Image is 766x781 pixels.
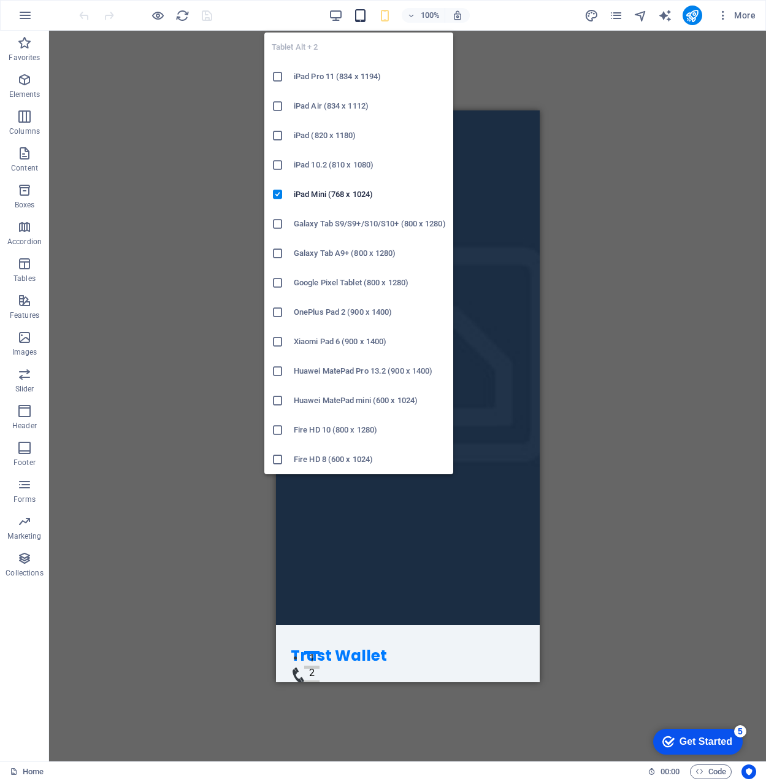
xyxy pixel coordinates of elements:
[420,8,440,23] h6: 100%
[13,494,36,504] p: Forms
[36,13,89,25] div: Get Started
[294,217,446,231] h6: Galaxy Tab S9/S9+/S10/S10+ (800 x 1280)
[175,8,190,23] button: reload
[294,99,446,113] h6: iPad Air (834 x 1112)
[11,163,38,173] p: Content
[294,275,446,290] h6: Google Pixel Tablet (800 x 1280)
[634,9,648,23] i: Navigator
[712,6,760,25] button: More
[6,568,43,578] p: Collections
[690,764,732,779] button: Code
[7,237,42,247] p: Accordion
[661,764,680,779] span: 00 00
[669,767,671,776] span: :
[658,9,672,23] i: AI Writer
[658,8,673,23] button: text_generator
[28,570,44,573] button: 3
[10,764,44,779] a: Click to cancel selection. Double-click to open Pages
[294,246,446,261] h6: Galaxy Tab A9+ (800 x 1280)
[294,187,446,202] h6: iPad Mini (768 x 1024)
[634,8,648,23] button: navigator
[452,10,463,21] i: On resize automatically adjust zoom level to fit chosen device.
[402,8,445,23] button: 100%
[9,53,40,63] p: Favorites
[683,6,702,25] button: publish
[294,423,446,437] h6: Fire HD 10 (800 x 1280)
[609,9,623,23] i: Pages (Ctrl+Alt+S)
[175,9,190,23] i: Reload page
[12,347,37,357] p: Images
[28,541,44,544] button: 1
[648,764,680,779] h6: Session time
[9,126,40,136] p: Columns
[294,452,446,467] h6: Fire HD 8 (600 x 1024)
[10,310,39,320] p: Features
[294,128,446,143] h6: iPad (820 x 1180)
[12,421,37,431] p: Header
[294,69,446,84] h6: iPad Pro 11 (834 x 1194)
[741,764,756,779] button: Usercentrics
[685,9,699,23] i: Publish
[717,9,756,21] span: More
[584,8,599,23] button: design
[10,6,99,32] div: Get Started 5 items remaining, 0% complete
[15,384,34,394] p: Slider
[28,555,44,558] button: 2
[294,334,446,349] h6: Xiaomi Pad 6 (900 x 1400)
[7,531,41,541] p: Marketing
[294,364,446,379] h6: Huawei MatePad Pro 13.2 (900 x 1400)
[13,274,36,283] p: Tables
[13,458,36,467] p: Footer
[584,9,599,23] i: Design (Ctrl+Alt+Y)
[294,305,446,320] h6: OnePlus Pad 2 (900 x 1400)
[609,8,624,23] button: pages
[91,2,103,15] div: 5
[294,393,446,408] h6: Huawei MatePad mini (600 x 1024)
[294,158,446,172] h6: iPad 10.2 (810 x 1080)
[695,764,726,779] span: Code
[15,200,35,210] p: Boxes
[9,90,40,99] p: Elements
